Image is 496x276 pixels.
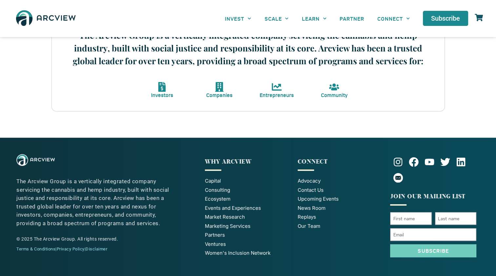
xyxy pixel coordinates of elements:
a: Replays [298,213,384,221]
a: Our Team [298,223,384,230]
span: Community [321,91,347,98]
span: Subscribe [418,248,449,253]
span: Marketing Services [205,223,250,230]
span: Partners [205,231,225,239]
a: Market Research [205,213,291,221]
img: The Arcview Group [13,7,79,30]
a: Contact Us [298,187,384,194]
form: Mailing list [390,212,476,261]
a: INVEST [218,11,258,26]
span: Consulting [205,187,230,194]
a: LEARN [295,11,333,26]
span: Investors [151,91,173,98]
span: Entrepreneurs [260,91,294,98]
a: Partners [205,231,291,239]
span: Subscribe [431,15,460,22]
span: Ecosystem [205,195,230,203]
a: Consulting [205,187,291,194]
p: The Arcview Group is a vertically integrated company servicing the cannabis and hemp industry, bu... [16,177,177,227]
input: First name [390,212,431,225]
a: Upcoming Events [298,195,384,203]
a: Women's Inclusion Network [205,249,291,257]
a: Disclaimer [86,246,107,251]
span: Contact Us [298,187,324,194]
div: © 2025 The Arcview Group. All rights reserved. [16,236,177,243]
a: Subscribe [423,11,468,26]
div: | | [16,246,177,252]
span: Ventures [205,241,226,248]
input: Email [390,228,476,241]
span: Events and Experiences [205,205,261,212]
span: Market Research [205,213,245,221]
span: Women's Inclusion Network [205,249,270,257]
a: Privacy Policy [57,246,85,251]
span: News Room [298,205,326,212]
span: Replays [298,213,316,221]
a: Marketing Services [205,223,291,230]
p: The Arcview Group is a vertically integrated company servicing the cannabis and hemp industry, bu... [65,29,431,67]
span: Our Team [298,223,320,230]
a: Advocacy [298,177,384,185]
a: News Room [298,205,384,212]
a: Ecosystem [205,195,291,203]
span: Advocacy [298,177,321,185]
p: JOIN OUR MAILING LIST [390,192,476,201]
a: Events and Experiences [205,205,291,212]
input: Last name [435,212,476,225]
a: Capital [205,177,291,185]
a: SCALE [258,11,295,26]
a: Ventures [205,241,291,248]
nav: Menu [218,11,416,26]
a: CONNECT [371,11,416,26]
p: WHY ARCVIEW [205,157,291,166]
a: PARTNER [333,11,371,26]
span: Companies [206,91,232,98]
img: The Arcview Group [16,154,55,166]
span: Upcoming Events [298,195,339,203]
button: Subscribe [390,244,476,257]
a: Terms & Conditions [16,246,55,251]
div: CONNECT [298,157,384,166]
span: Capital [205,177,221,185]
